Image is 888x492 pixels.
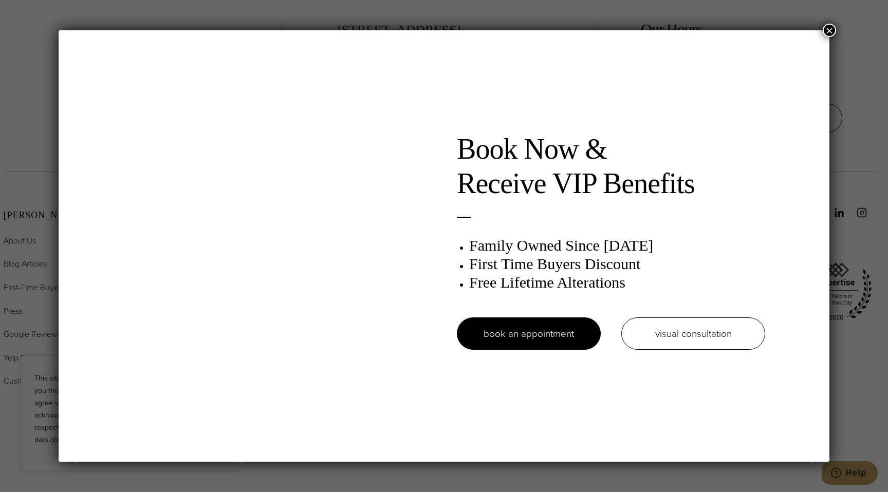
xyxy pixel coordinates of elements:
[469,273,765,292] h3: Free Lifetime Alterations
[24,7,45,16] span: Help
[457,317,601,350] a: book an appointment
[621,317,765,350] a: visual consultation
[823,24,836,37] button: Close
[469,255,765,273] h3: First Time Buyers Discount
[457,132,765,201] h2: Book Now & Receive VIP Benefits
[469,236,765,255] h3: Family Owned Since [DATE]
